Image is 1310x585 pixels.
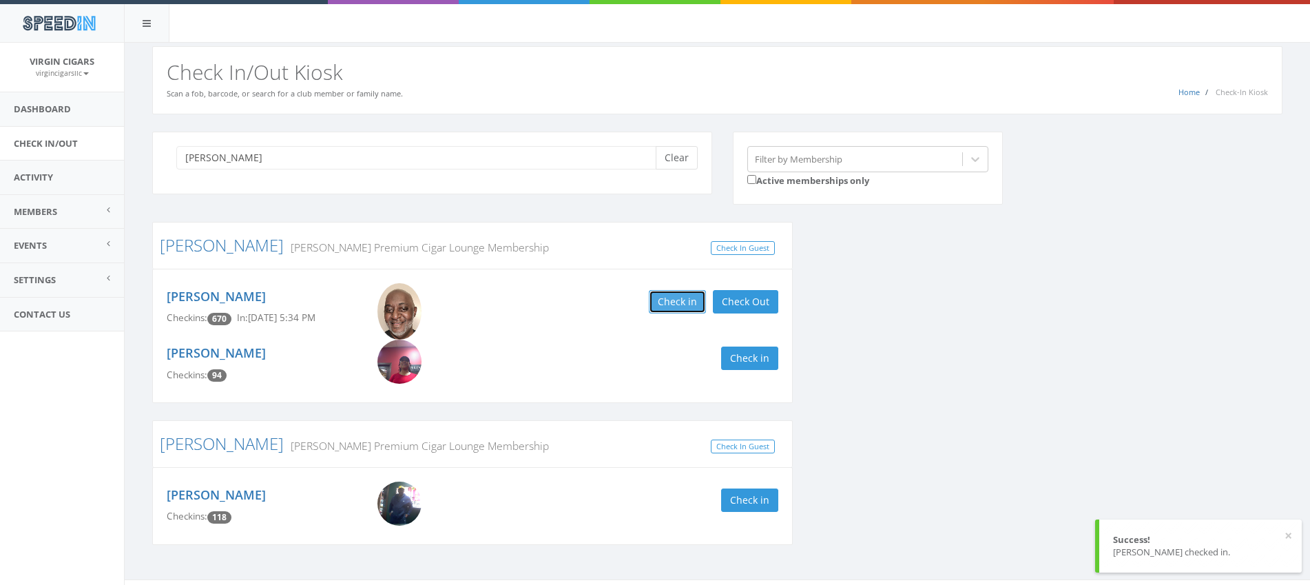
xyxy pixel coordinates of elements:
[755,152,842,165] div: Filter by Membership
[167,61,1268,83] h2: Check In/Out Kiosk
[1113,546,1288,559] div: [PERSON_NAME] checked in.
[747,172,869,187] label: Active memberships only
[713,290,778,314] button: Check Out
[167,510,207,522] span: Checkins:
[14,274,56,286] span: Settings
[711,440,775,454] a: Check In Guest
[207,313,231,325] span: Checkin count
[711,241,775,256] a: Check In Guest
[377,482,422,526] img: David_Resse.png
[656,146,698,170] button: Clear
[14,308,70,320] span: Contact Us
[36,68,89,78] small: virgincigarsllc
[176,146,666,170] input: Search a name to check in
[160,432,284,455] a: [PERSON_NAME]
[1113,533,1288,546] div: Success!
[167,288,266,305] a: [PERSON_NAME]
[649,290,706,314] button: Check in
[207,511,231,524] span: Checkin count
[16,10,102,36] img: speedin_logo.png
[167,88,403,99] small: Scan a fob, barcode, or search for a club member or family name.
[1178,87,1200,97] a: Home
[1285,529,1292,543] button: ×
[167,345,266,361] a: [PERSON_NAME]
[377,283,422,340] img: Erroll_Reese.png
[14,239,47,252] span: Events
[1216,87,1268,97] span: Check-In Kiosk
[36,66,89,79] a: virgincigarsllc
[237,311,315,324] span: In: [DATE] 5:34 PM
[721,347,778,370] button: Check in
[14,205,57,218] span: Members
[167,311,207,324] span: Checkins:
[284,240,549,255] small: [PERSON_NAME] Premium Cigar Lounge Membership
[377,340,422,384] img: Catherine_Edmonds.png
[721,489,778,512] button: Check in
[167,486,266,503] a: [PERSON_NAME]
[167,369,207,381] span: Checkins:
[160,234,284,256] a: [PERSON_NAME]
[284,438,549,453] small: [PERSON_NAME] Premium Cigar Lounge Membership
[207,369,227,382] span: Checkin count
[30,55,94,68] span: Virgin Cigars
[747,175,756,184] input: Active memberships only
